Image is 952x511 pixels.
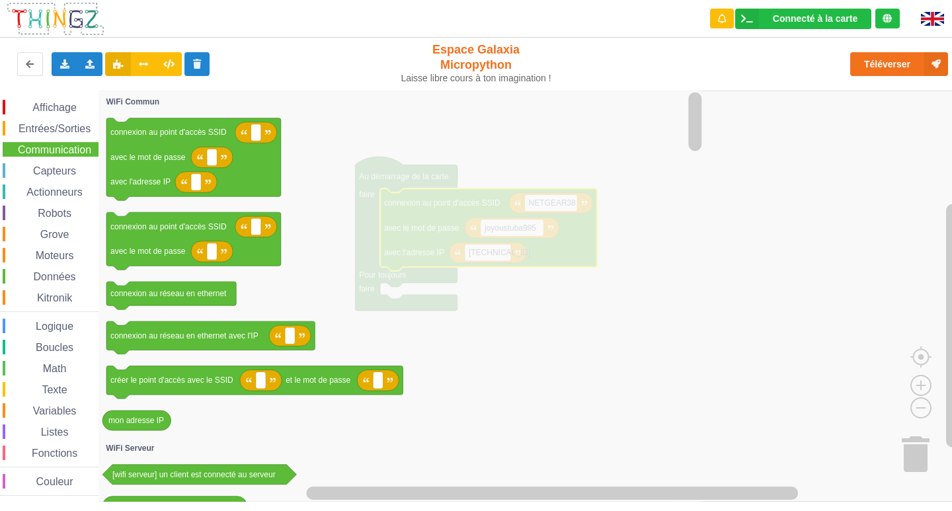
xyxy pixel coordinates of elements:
[16,144,93,155] span: Communication
[24,186,85,198] span: Actionneurs
[34,321,75,332] span: Logique
[106,97,160,106] text: WiFi Commun
[6,1,105,36] img: thingz_logo.png
[395,73,557,84] div: Laisse libre cours à ton imagination !
[32,271,78,282] span: Données
[34,250,76,261] span: Moteurs
[34,476,75,487] span: Couleur
[38,229,71,240] span: Grove
[30,102,78,113] span: Affichage
[110,376,233,385] text: créer le point d'accès avec le SSID
[110,128,227,138] text: connexion au point d'accès SSID
[110,289,227,298] text: connexion au réseau en ethernet
[921,12,944,26] img: gb.png
[108,416,164,425] text: mon adresse IP
[31,165,78,177] span: Capteurs
[39,426,71,438] span: Listes
[110,153,186,162] text: avec le mot de passe
[40,384,69,395] span: Texte
[112,470,276,479] text: [wifi serveur] un client est connecté au serveur
[110,331,258,340] text: connexion au réseau en ethernet avec l'IP
[735,9,871,29] div: Ta base fonctionne bien !
[41,363,69,374] span: Math
[31,405,79,416] span: Variables
[850,52,948,76] button: Téléverser
[286,376,350,385] text: et le mot de passe
[110,178,171,187] text: avec l'adresse IP
[773,14,857,23] div: Connecté à la carte
[30,448,79,459] span: Fonctions
[34,342,75,353] span: Boucles
[35,292,74,303] span: Kitronik
[106,444,155,453] text: WiFi Serveur
[875,9,900,28] div: Tu es connecté au serveur de création de Thingz
[17,123,93,134] span: Entrées/Sorties
[395,42,557,84] div: Espace Galaxia Micropython
[110,247,186,256] text: avec le mot de passe
[110,222,227,231] text: connexion au point d'accès SSID
[36,208,73,219] span: Robots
